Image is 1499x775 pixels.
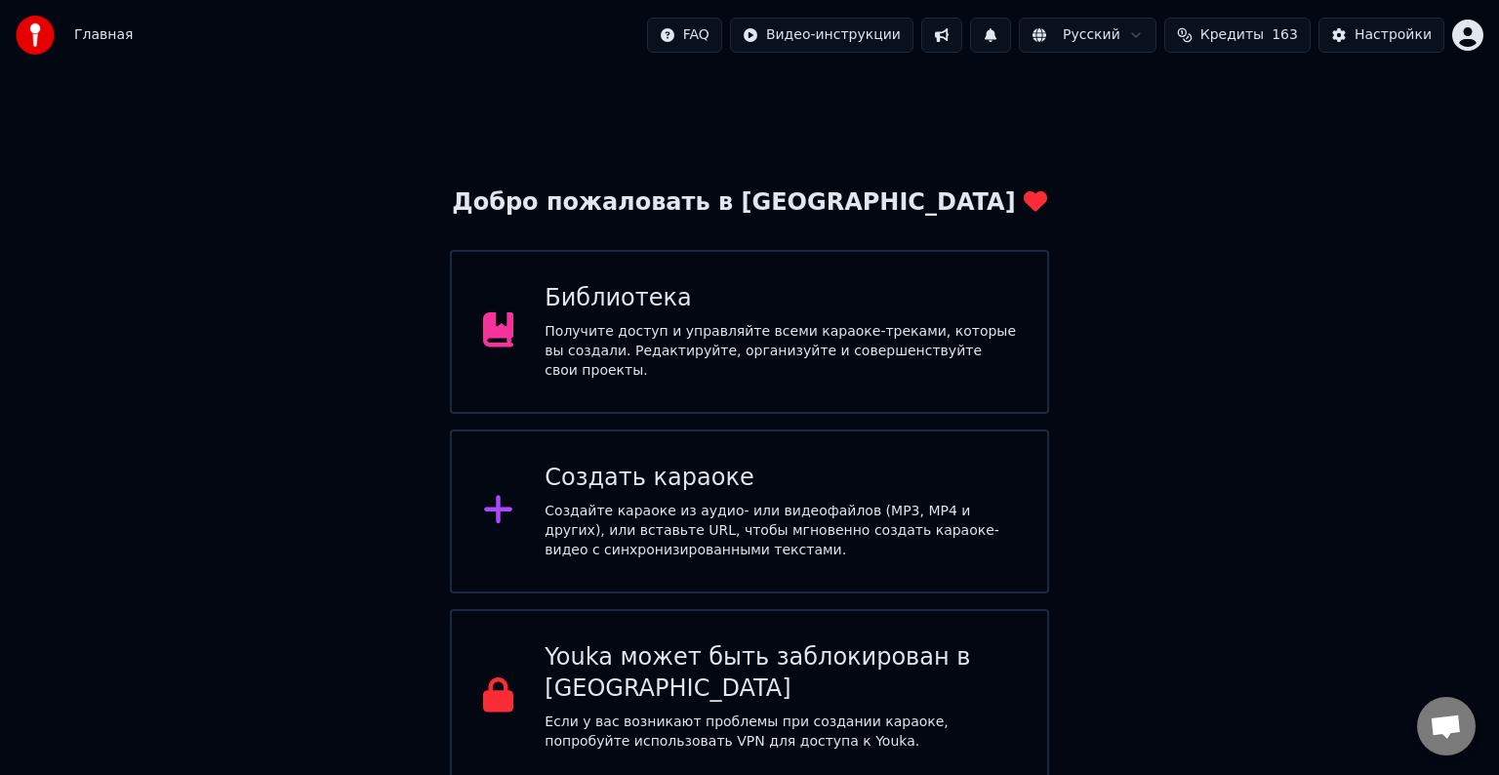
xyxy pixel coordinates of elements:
span: 163 [1272,25,1298,45]
p: Если у вас возникают проблемы при создании караоке, попробуйте использовать VPN для доступа к Youka. [545,713,1016,752]
nav: breadcrumb [74,25,133,45]
div: Библиотека [545,283,1016,314]
span: Главная [74,25,133,45]
div: Создать караоке [545,463,1016,494]
button: Настройки [1318,18,1444,53]
div: Настройки [1355,25,1432,45]
div: Открытый чат [1417,697,1476,755]
div: Получите доступ и управляйте всеми караоке-треками, которые вы создали. Редактируйте, организуйте... [545,322,1016,381]
img: youka [16,16,55,55]
div: Добро пожаловать в [GEOGRAPHIC_DATA] [452,187,1046,219]
div: Создайте караоке из аудио- или видеофайлов (MP3, MP4 и других), или вставьте URL, чтобы мгновенно... [545,502,1016,560]
button: Кредиты163 [1164,18,1311,53]
button: Видео-инструкции [730,18,913,53]
button: FAQ [647,18,722,53]
div: Youka может быть заблокирован в [GEOGRAPHIC_DATA] [545,642,1016,705]
span: Кредиты [1200,25,1264,45]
